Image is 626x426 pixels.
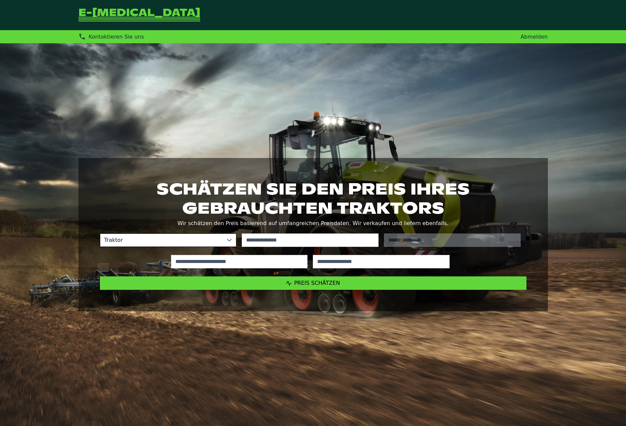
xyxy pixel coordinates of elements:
span: Preis schätzen [294,280,340,286]
a: Zurück zur Startseite [78,8,200,22]
div: Kontaktieren Sie uns [78,33,144,41]
a: Abmelden [520,34,548,40]
span: Kontaktieren Sie uns [89,34,144,40]
p: Wir schätzen den Preis basierend auf umfangreichen Preisdaten. Wir verkaufen und liefern ebenfalls. [100,219,526,228]
span: Traktor [100,234,223,247]
h1: Schätzen Sie den Preis Ihres gebrauchten Traktors [100,179,526,217]
button: Preis schätzen [100,276,526,290]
